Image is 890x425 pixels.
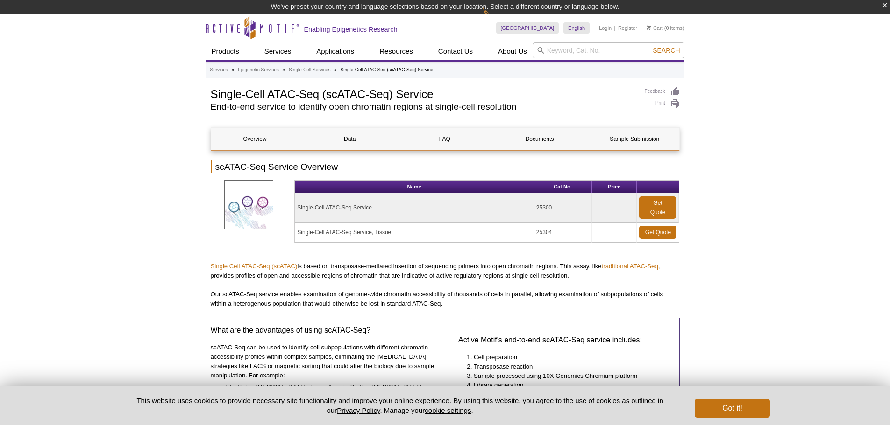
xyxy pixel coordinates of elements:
img: Change Here [483,7,507,29]
td: 25300 [534,193,592,223]
a: Single-Cell Services [289,66,330,74]
a: Data [306,128,394,150]
td: Single-Cell ATAC-Seq Service [295,193,534,223]
h2: scATAC-Seq Service Overview [211,160,680,173]
h1: Single-Cell ATAC-Seq (scATAC-Seq) Service [211,86,635,100]
span: Search [653,47,680,54]
a: Get Quote [639,226,676,239]
li: | [614,22,616,34]
p: scATAC-Seq can be used to identify cell subpopulations with different chromatin accessibility pro... [211,343,442,380]
h3: What are the advantages of using scATAC-Seq? [211,325,442,336]
li: Single-Cell ATAC-Seq (scATAC-Seq) Service [341,67,434,72]
a: Cart [647,25,663,31]
h2: Enabling Epigenetics Research [304,25,398,34]
a: Products [206,42,245,60]
li: Library generation [474,381,661,390]
a: Services [210,66,228,74]
a: Contact Us [433,42,478,60]
button: cookie settings [425,406,471,414]
td: Single-Cell ATAC-Seq Service, Tissue [295,223,534,243]
a: Documents [496,128,584,150]
li: » [232,67,235,72]
a: Epigenetic Services [238,66,279,74]
h3: Active Motif's end-to-end scATAC-Seq service includes: [458,334,670,346]
li: Cell preparation [474,353,661,362]
li: Sample processed using 10X Genomics Chromium platform [474,371,661,381]
a: English [563,22,590,34]
a: Login [599,25,612,31]
td: 25304 [534,223,592,243]
p: Our scATAC-Seq service enables examination of genome-wide chromatin accessibility of thousands of... [211,290,680,308]
a: Sample Submission [591,128,678,150]
a: Applications [311,42,360,60]
a: traditional ATAC-Seq [602,263,658,270]
li: Transposase reaction [474,362,661,371]
a: Resources [374,42,419,60]
a: Single Cell ATAC-Seq (scATAC) [211,263,298,270]
button: Got it! [695,399,769,418]
a: FAQ [401,128,489,150]
h2: End-to-end service to identify open chromatin regions at single-cell resolution [211,103,635,111]
th: Cat No. [534,181,592,193]
li: Identifying [MEDICAL_DATA] stem cells or infiltrating [MEDICAL_DATA] within a tumor sample [226,383,433,401]
img: Single Cell ATAC-Seq (scATAC) Service [224,180,273,229]
a: About Us [492,42,533,60]
img: Your Cart [647,25,651,30]
a: Services [259,42,297,60]
a: Feedback [645,86,680,97]
p: This website uses cookies to provide necessary site functionality and improve your online experie... [121,396,680,415]
a: Register [618,25,637,31]
li: (0 items) [647,22,684,34]
a: Get Quote [639,196,676,219]
li: » [283,67,285,72]
a: [GEOGRAPHIC_DATA] [496,22,559,34]
li: » [334,67,337,72]
a: Overview [211,128,299,150]
p: is based on transposase-mediated insertion of sequencing primers into open chromatin regions. Thi... [211,262,680,280]
button: Search [650,46,683,55]
a: Privacy Policy [337,406,380,414]
th: Price [592,181,637,193]
th: Name [295,181,534,193]
input: Keyword, Cat. No. [533,42,684,58]
a: Print [645,99,680,109]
